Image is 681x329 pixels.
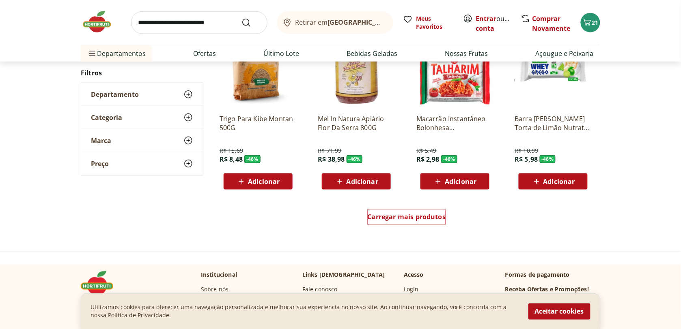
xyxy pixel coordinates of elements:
button: Menu [87,44,97,63]
span: - 46 % [347,155,363,163]
a: Mel In Natura Apiário Flor Da Serra 800G [318,114,395,132]
a: Login [404,286,419,294]
span: Retirar em [295,19,385,26]
img: Hortifruti [81,271,121,295]
h2: Filtros [81,65,203,81]
span: Marca [91,137,111,145]
a: Açougue e Peixaria [536,49,594,58]
span: Categoria [91,113,122,122]
a: Nossas Frutas [445,49,488,58]
span: R$ 2,98 [416,155,440,164]
button: Departamento [81,83,203,106]
p: Institucional [201,271,237,279]
a: Meus Favoritos [403,15,453,31]
a: Entrar [476,14,497,23]
a: Trigo Para Kibe Montan 500G [220,114,297,132]
button: Preço [81,152,203,175]
span: 21 [592,19,599,26]
img: Trigo Para Kibe Montan 500G [220,31,297,108]
h3: Receba Ofertas e Promoções! [505,286,589,294]
span: R$ 15,69 [220,147,243,155]
button: Marca [81,129,203,152]
span: R$ 8,48 [220,155,243,164]
span: Meus Favoritos [416,15,453,31]
span: Carregar mais produtos [368,214,446,220]
p: Links [DEMOGRAPHIC_DATA] [302,271,385,279]
b: [GEOGRAPHIC_DATA]/[GEOGRAPHIC_DATA] [328,18,465,27]
p: Formas de pagamento [505,271,600,279]
span: Preço [91,160,109,168]
span: Departamentos [87,44,146,63]
a: Criar conta [476,14,521,33]
span: - 46 % [540,155,556,163]
button: Aceitar cookies [528,303,590,319]
p: Acesso [404,271,424,279]
span: R$ 5,49 [416,147,437,155]
span: Adicionar [248,178,280,185]
a: Macarrão Instantâneo Bolonhesa [PERSON_NAME] Pacote 99G [416,114,494,132]
button: Submit Search [241,18,261,28]
button: Adicionar [420,173,489,190]
span: Adicionar [347,178,378,185]
a: Bebidas Geladas [347,49,397,58]
input: search [131,11,267,34]
span: Adicionar [543,178,575,185]
span: R$ 5,98 [515,155,538,164]
a: Carregar mais produtos [367,209,446,229]
img: Mel In Natura Apiário Flor Da Serra 800G [318,31,395,108]
p: Utilizamos cookies para oferecer uma navegação personalizada e melhorar sua experiencia no nosso ... [91,303,519,319]
span: R$ 10,99 [515,147,538,155]
span: Adicionar [445,178,476,185]
img: Hortifruti [81,10,121,34]
span: ou [476,14,512,33]
button: Adicionar [519,173,588,190]
span: R$ 71,99 [318,147,341,155]
button: Categoria [81,106,203,129]
img: Macarrão Instantâneo Bolonhesa Nissin Miojo Talharim Pacote 99G [416,31,494,108]
a: Comprar Novamente [532,14,571,33]
span: - 46 % [441,155,457,163]
button: Carrinho [581,13,600,32]
span: - 46 % [244,155,261,163]
button: Adicionar [322,173,391,190]
button: Retirar em[GEOGRAPHIC_DATA]/[GEOGRAPHIC_DATA] [277,11,393,34]
span: Departamento [91,90,139,98]
button: Adicionar [224,173,293,190]
img: Barra Grega Whey Torta de Limão Nutrata 40g [515,31,592,108]
a: Fale conosco [302,286,338,294]
a: Sobre nós [201,286,228,294]
span: R$ 38,98 [318,155,345,164]
a: Ofertas [193,49,216,58]
a: Último Lote [263,49,299,58]
a: Barra [PERSON_NAME] Torta de Limão Nutrata 40g [515,114,592,132]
